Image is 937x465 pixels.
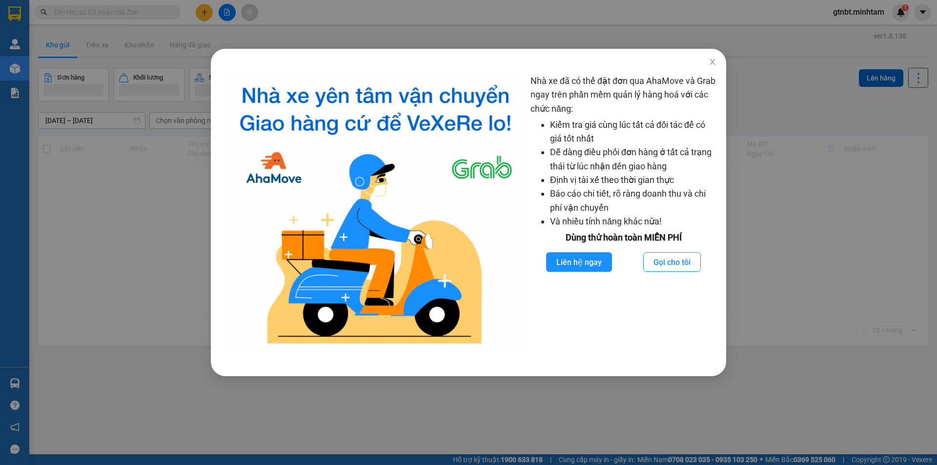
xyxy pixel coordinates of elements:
span: close [709,58,716,66]
div: Dùng thử hoàn toàn MIỄN PHÍ [530,231,716,244]
li: Định vị tài xế theo thời gian thực [550,173,716,187]
button: Gọi cho tôi [643,252,701,272]
img: logo [228,74,523,352]
li: Dễ dàng điều phối đơn hàng ở tất cả trạng thái từ lúc nhận đến giao hàng [550,145,716,173]
li: Báo cáo chi tiết, rõ ràng doanh thu và chi phí vận chuyển [550,187,716,215]
button: Close [699,49,726,76]
li: Và nhiều tính năng khác nữa! [550,215,716,228]
span: Gọi cho tôi [653,256,691,268]
div: Nhà xe đã có thể đặt đơn qua AhaMove và Grab ngay trên phần mềm quản lý hàng hoá với các chức năng: [530,74,716,352]
button: Liên hệ ngay [546,252,612,272]
li: Kiểm tra giá cùng lúc tất cả đối tác để có giá tốt nhất [550,118,716,146]
span: Liên hệ ngay [556,256,602,268]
